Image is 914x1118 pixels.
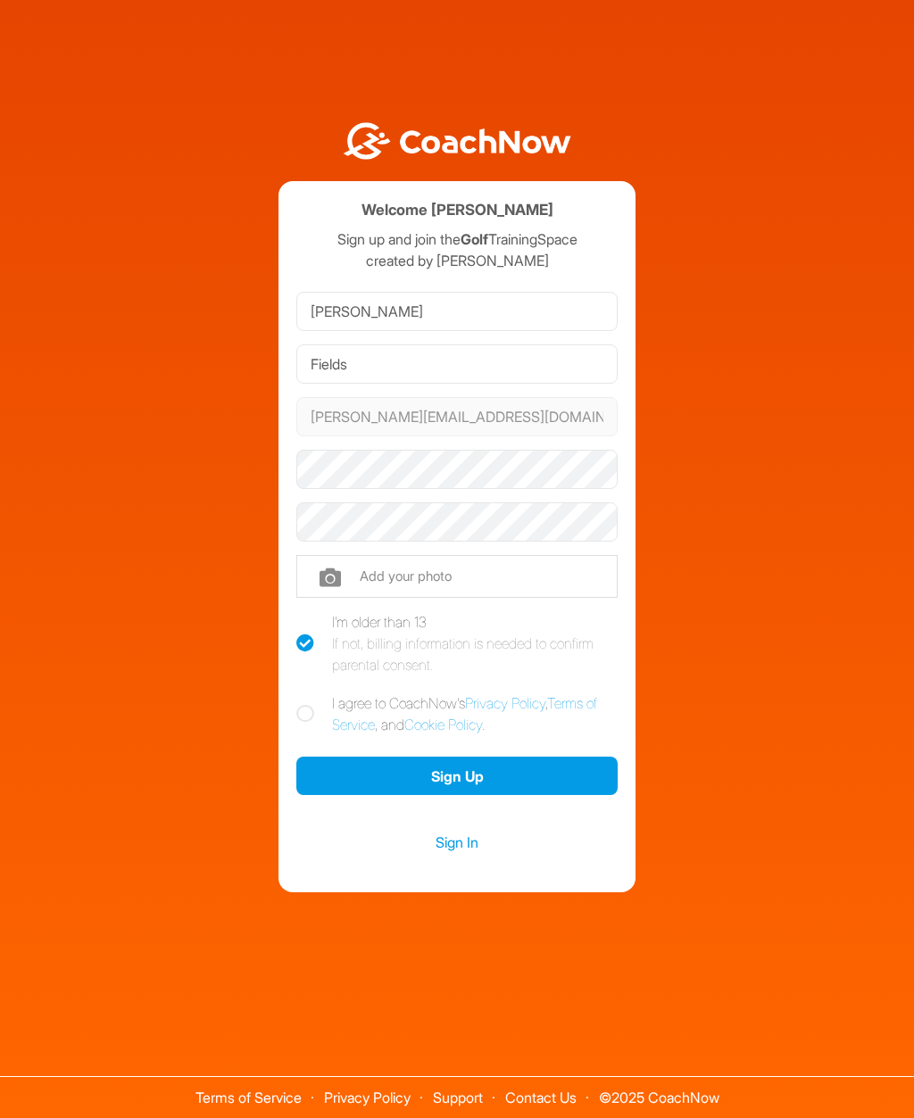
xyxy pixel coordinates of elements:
span: © 2025 CoachNow [590,1077,728,1105]
div: If not, billing information is needed to confirm parental consent. [332,633,618,675]
a: Cookie Policy [404,716,482,733]
h4: Welcome [PERSON_NAME] [361,199,553,221]
a: Support [433,1089,483,1106]
p: created by [PERSON_NAME] [296,250,618,271]
a: Sign In [296,831,618,854]
p: Sign up and join the TrainingSpace [296,228,618,250]
a: Contact Us [505,1089,577,1106]
a: Privacy Policy [324,1089,411,1106]
input: First Name [296,292,618,331]
img: BwLJSsUCoWCh5upNqxVrqldRgqLPVwmV24tXu5FoVAoFEpwwqQ3VIfuoInZCoVCoTD4vwADAC3ZFMkVEQFDAAAAAElFTkSuQmCC [341,122,573,161]
div: I'm older than 13 [332,611,618,675]
strong: Golf [461,230,488,248]
a: Privacy Policy [465,694,545,712]
a: Terms of Service [195,1089,302,1106]
button: Sign Up [296,757,618,795]
label: I agree to CoachNow's , , and . [296,692,618,735]
input: Email [296,397,618,436]
input: Last Name [296,344,618,384]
